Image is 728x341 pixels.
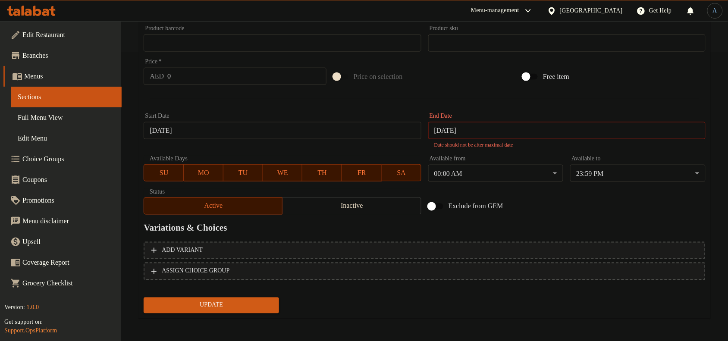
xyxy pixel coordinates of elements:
[151,300,272,311] span: Update
[22,278,115,288] span: Grocery Checklist
[144,222,706,235] h2: Variations & Choices
[3,169,122,190] a: Coupons
[3,45,122,66] a: Branches
[713,6,717,16] span: A
[184,164,223,181] button: MO
[162,266,229,277] span: ASSIGN CHOICE GROUP
[428,165,564,182] div: 00:00 AM
[223,164,263,181] button: TU
[543,72,569,82] span: Free item
[306,167,339,179] span: TH
[3,232,122,252] a: Upsell
[3,66,122,87] a: Menus
[382,164,421,181] button: SA
[345,167,378,179] span: FR
[27,304,39,310] span: 1.0.0
[18,133,115,144] span: Edit Menu
[342,164,382,181] button: FR
[22,154,115,164] span: Choice Groups
[3,211,122,232] a: Menu disclaimer
[22,216,115,226] span: Menu disclaimer
[18,92,115,102] span: Sections
[3,149,122,169] a: Choice Groups
[267,167,299,179] span: WE
[3,252,122,273] a: Coverage Report
[4,327,57,334] a: Support.OpsPlatform
[162,245,203,256] span: Add variant
[144,164,184,181] button: SU
[3,25,122,45] a: Edit Restaurant
[24,71,115,81] span: Menus
[144,197,282,215] button: Active
[302,164,342,181] button: TH
[22,237,115,247] span: Upsell
[3,190,122,211] a: Promotions
[11,128,122,149] a: Edit Menu
[449,201,503,212] span: Exclude from GEM
[167,68,326,85] input: Please enter price
[263,164,303,181] button: WE
[144,263,706,280] button: ASSIGN CHOICE GROUP
[144,34,421,52] input: Please enter product barcode
[11,87,122,107] a: Sections
[286,200,417,213] span: Inactive
[144,297,279,313] button: Update
[282,197,421,215] button: Inactive
[147,167,180,179] span: SU
[18,113,115,123] span: Full Menu View
[354,72,403,82] span: Price on selection
[22,175,115,185] span: Coupons
[570,165,706,182] div: 23:59 PM
[227,167,260,179] span: TU
[150,71,164,81] p: AED
[4,304,25,310] span: Version:
[147,200,279,213] span: Active
[22,50,115,61] span: Branches
[22,257,115,268] span: Coverage Report
[22,30,115,40] span: Edit Restaurant
[4,319,43,325] span: Get support on:
[187,167,220,179] span: MO
[3,273,122,294] a: Grocery Checklist
[434,141,700,149] p: Date should not be after maximal date
[22,195,115,206] span: Promotions
[144,242,706,260] button: Add variant
[385,167,418,179] span: SA
[428,34,706,52] input: Please enter product sku
[560,6,623,16] div: [GEOGRAPHIC_DATA]
[11,107,122,128] a: Full Menu View
[471,6,519,16] div: Menu-management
